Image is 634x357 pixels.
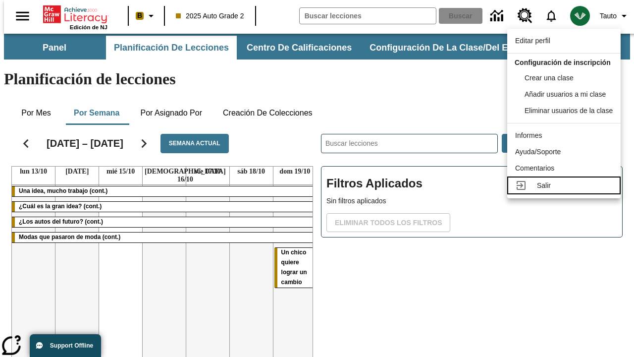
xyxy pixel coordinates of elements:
span: Editar perfil [515,37,550,45]
span: Ayuda/Soporte [515,148,561,156]
span: Comentarios [515,164,554,172]
span: Configuración de inscripción [515,59,611,66]
span: Informes [515,131,542,139]
span: Salir [537,181,551,189]
span: Crear una clase [525,74,574,82]
span: Eliminar usuarios de la clase [525,107,613,115]
span: Añadir usuarios a mi clase [525,90,606,98]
